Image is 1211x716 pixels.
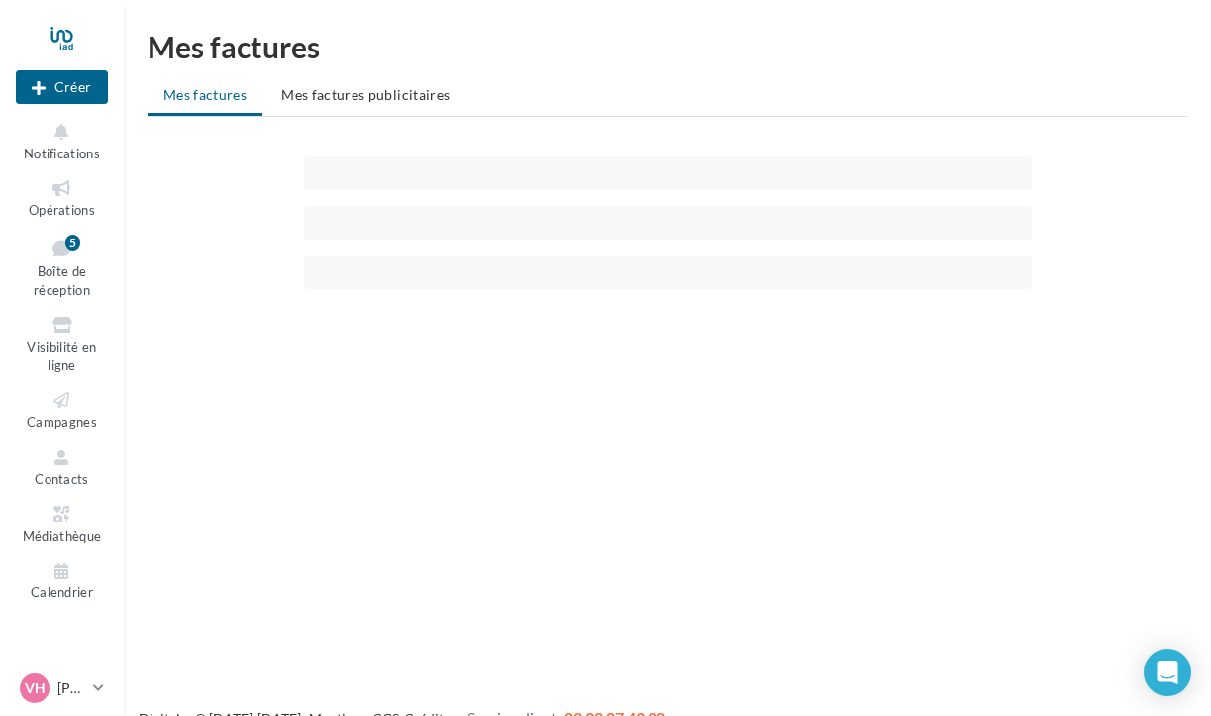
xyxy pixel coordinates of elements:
a: Contacts [16,443,108,491]
div: Nouvelle campagne [16,70,108,104]
span: Mes factures publicitaires [281,86,450,103]
span: Médiathèque [23,528,102,544]
a: Visibilité en ligne [16,310,108,377]
button: Créer [16,70,108,104]
span: Visibilité en ligne [27,339,96,373]
a: Opérations [16,173,108,222]
a: VH [PERSON_NAME] [16,669,108,707]
a: Calendrier [16,557,108,605]
span: Campagnes [27,414,97,430]
span: Calendrier [31,585,93,601]
span: Boîte de réception [34,263,90,298]
span: Notifications [24,146,100,161]
a: Boîte de réception5 [16,231,108,303]
button: Notifications [16,117,108,165]
div: Open Intercom Messenger [1144,649,1191,696]
span: VH [25,678,46,698]
span: Opérations [29,202,95,218]
h1: Mes factures [148,32,1187,61]
a: Médiathèque [16,499,108,548]
a: Campagnes [16,385,108,434]
div: 5 [65,235,80,251]
p: [PERSON_NAME] [57,678,85,698]
span: Contacts [35,471,89,487]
